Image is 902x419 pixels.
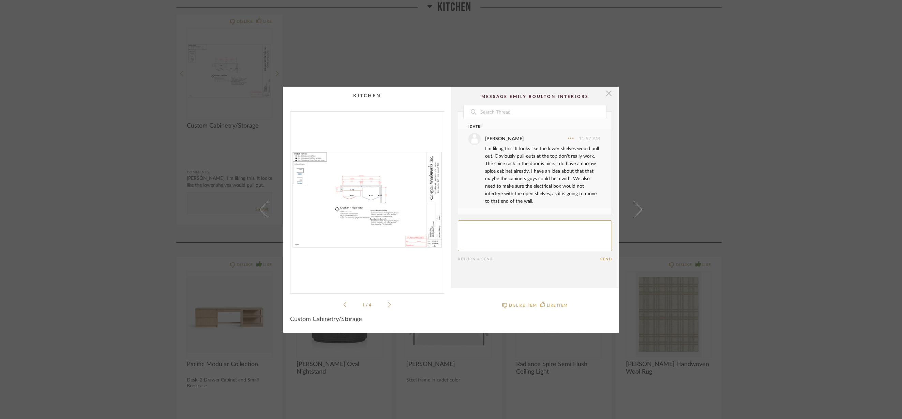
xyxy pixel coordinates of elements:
div: [DATE] [468,124,587,129]
span: Custom Cabinetry/Storage [290,316,362,323]
div: Return = Send [458,257,600,261]
span: 1 [362,303,366,307]
div: 11:57 AM [468,133,600,145]
img: 5fbbc418-3445-404f-b467-1c15c0207a1e_1000x1000.jpg [290,112,444,288]
span: / [366,303,369,307]
button: Close [602,87,616,100]
div: [PERSON_NAME] [485,135,524,143]
div: 0 [290,112,444,288]
div: LIKE ITEM [547,302,567,309]
div: DISLIKE ITEM [509,302,537,309]
div: I'm liking this. It looks like the lower shelves would pull out. Obviously pull-outs at the top d... [485,145,600,205]
input: Search Thread [480,105,606,119]
span: 4 [369,303,372,307]
button: Send [600,257,612,261]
